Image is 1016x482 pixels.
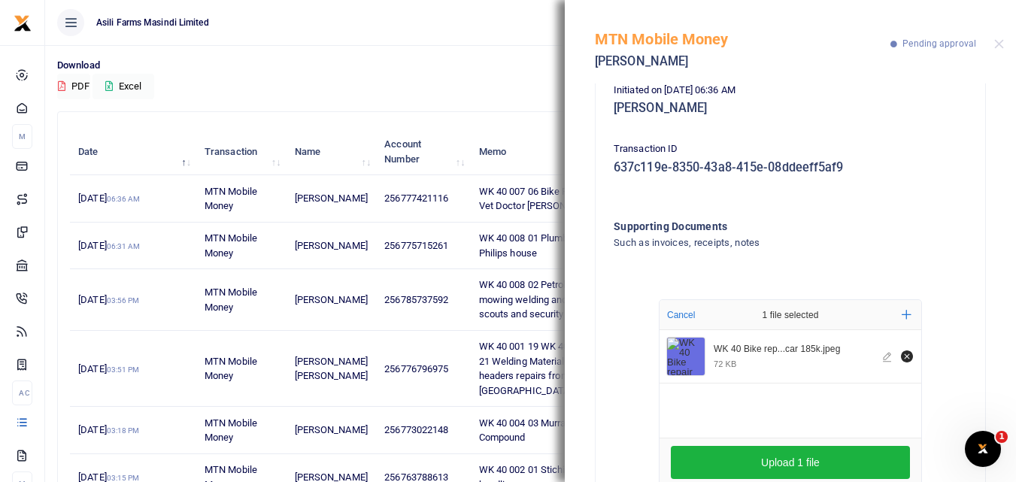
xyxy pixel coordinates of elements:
span: MTN Mobile Money [205,286,257,313]
h5: 637c119e-8350-43a8-415e-08ddeeff5af9 [614,160,967,175]
span: [DATE] [78,424,139,435]
p: Initiated on [DATE] 06:36 AM [614,83,967,99]
span: [DATE] [78,240,140,251]
span: WK 40 004 03 Murram for Workshop Compound [479,417,635,444]
iframe: Intercom live chat [965,431,1001,467]
th: Name: activate to sort column ascending [286,129,376,175]
small: 03:15 PM [107,474,140,482]
span: Asili Farms Masindi Limited [90,16,215,29]
small: 06:36 AM [107,195,141,203]
button: Cancel [663,305,699,325]
span: 256773022148 [384,424,448,435]
span: MTN Mobile Money [205,186,257,212]
th: Transaction: activate to sort column ascending [196,129,287,175]
button: PDF [57,74,90,99]
span: 1 [996,431,1008,443]
a: logo-small logo-large logo-large [14,17,32,28]
span: [PERSON_NAME] [295,424,368,435]
span: 256775715261 [384,240,448,251]
div: 72 KB [714,359,736,369]
button: Remove file [899,348,915,365]
span: MTN Mobile Money [205,232,257,259]
button: Excel [93,74,154,99]
h4: Such as invoices, receipts, notes [614,235,906,251]
li: Ac [12,380,32,405]
th: Memo: activate to sort column ascending [470,129,659,175]
span: 256776796975 [384,363,448,374]
span: 256785737592 [384,294,448,305]
button: Edit file WK 40 Bike repair Oscar 185k.jpeg [880,348,896,365]
span: [PERSON_NAME] [295,240,368,251]
span: MTN Mobile Money [205,417,257,444]
h4: Supporting Documents [614,218,906,235]
span: 256777421116 [384,192,448,204]
span: Pending approval [902,38,976,49]
span: [DATE] [78,363,139,374]
h5: [PERSON_NAME] [595,54,890,69]
span: [DATE] [78,294,139,305]
span: WK 40 001 19 WK 40 001 12 WK 40 001 21 Welding Materials for Combine headers repairs from [GEOGRA... [479,341,650,396]
img: WK 40 Bike repair Oscar 185k.jpeg [667,338,705,375]
small: 03:56 PM [107,296,140,305]
small: 03:18 PM [107,426,140,435]
p: Transaction ID [614,141,967,157]
span: MTN Mobile Money [205,356,257,382]
th: Date: activate to sort column descending [70,129,196,175]
small: 03:51 PM [107,365,140,374]
h5: MTN Mobile Money [595,30,890,48]
span: [DATE] [78,192,140,204]
span: WK 40 007 06 Bike Repair for Oscar the Vet Doctor [PERSON_NAME] [479,186,649,212]
span: WK 40 008 01 Plumbing iitems for Philips house [479,232,625,259]
p: Download [57,58,1004,74]
th: Account Number: activate to sort column ascending [376,129,470,175]
img: logo-small [14,14,32,32]
button: Close [994,39,1004,49]
h5: [PERSON_NAME] [614,101,967,116]
span: WK 40 008 02 Petrol for spraying mowing welding and bikes for crop scouts and security [479,279,629,320]
span: [PERSON_NAME] [PERSON_NAME] [295,356,368,382]
small: 06:31 AM [107,242,141,250]
button: Add more files [896,304,917,326]
div: 1 file selected [726,300,854,330]
li: M [12,124,32,149]
button: Upload 1 file [671,446,910,479]
div: WK 40 Bike repair Oscar 185k.jpeg [714,344,874,356]
span: [PERSON_NAME] [295,192,368,204]
span: [PERSON_NAME] [295,294,368,305]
